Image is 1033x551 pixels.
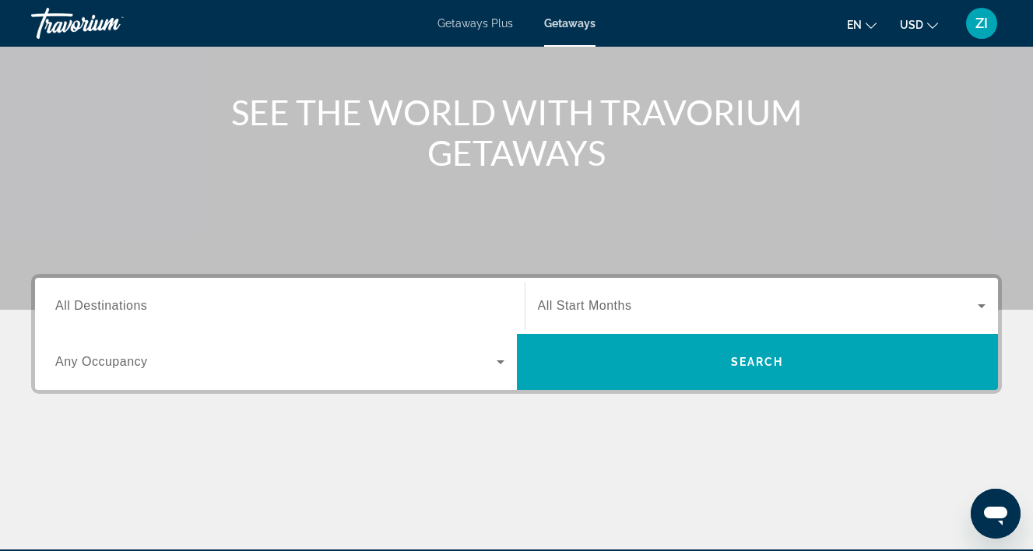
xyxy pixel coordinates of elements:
button: Change currency [900,13,938,36]
a: Getaways [544,17,596,30]
span: USD [900,19,923,31]
div: Search widget [35,278,998,390]
button: Search [517,334,999,390]
button: Change language [847,13,877,36]
button: User Menu [961,7,1002,40]
h1: SEE THE WORLD WITH TRAVORIUM GETAWAYS [225,92,809,173]
span: Search [731,356,784,368]
span: en [847,19,862,31]
iframe: Button to launch messaging window [971,489,1021,539]
span: All Start Months [538,299,632,312]
span: ZI [975,16,988,31]
span: All Destinations [55,299,147,312]
a: Travorium [31,3,187,44]
span: Any Occupancy [55,355,148,368]
a: Getaways Plus [437,17,513,30]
